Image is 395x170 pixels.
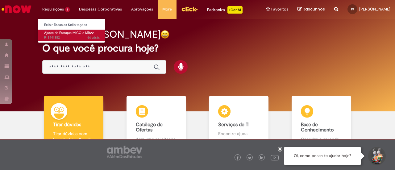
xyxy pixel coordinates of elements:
span: Favoritos [271,6,288,12]
a: Base de Conhecimento Consulte e aprenda [280,96,363,149]
a: Catálogo de Ofertas Abra uma solicitação [115,96,198,149]
span: Despesas Corporativas [79,6,122,12]
b: Tirar dúvidas [53,122,81,128]
button: Iniciar Conversa de Suporte [367,147,386,165]
a: Rascunhos [297,6,325,12]
span: Rascunhos [303,6,325,12]
div: Padroniza [207,6,243,14]
span: [PERSON_NAME] [359,6,390,12]
a: Aberto R13441382 : Ajuste de Estoque MIGO e MR22 [38,30,106,41]
b: Base de Conhecimento [301,122,334,133]
p: Encontre ajuda [218,131,259,137]
div: Oi, como posso te ajudar hoje? [284,147,361,165]
img: logo_footer_linkedin.png [260,156,263,160]
span: IG [351,7,354,11]
p: Consulte e aprenda [301,136,342,142]
img: click_logo_yellow_360x200.png [181,4,198,14]
span: 1 [65,7,70,12]
span: R13441382 [44,35,100,40]
h2: O que você procura hoje? [42,43,352,54]
span: Ajuste de Estoque MIGO e MR22 [44,31,94,35]
img: logo_footer_twitter.png [248,156,251,160]
span: Requisições [42,6,64,12]
b: Catálogo de Ofertas [136,122,163,133]
time: 22/08/2025 21:02:21 [87,35,100,40]
a: Serviços de TI Encontre ajuda [197,96,280,149]
img: logo_footer_ambev_rotulo_gray.png [107,146,142,158]
img: logo_footer_youtube.png [271,153,279,161]
ul: Requisições [38,19,105,43]
a: Tirar dúvidas Tirar dúvidas com Lupi Assist e Gen Ai [32,96,115,149]
span: More [162,6,172,12]
span: Aprovações [131,6,153,12]
p: Abra uma solicitação [136,136,177,142]
img: logo_footer_facebook.png [236,156,239,160]
a: Exibir Todas as Solicitações [38,22,106,28]
span: 6d atrás [87,35,100,40]
p: +GenAi [227,6,243,14]
b: Serviços de TI [218,122,250,128]
img: ServiceNow [1,3,32,15]
img: happy-face.png [160,30,169,39]
p: Tirar dúvidas com Lupi Assist e Gen Ai [53,131,94,143]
